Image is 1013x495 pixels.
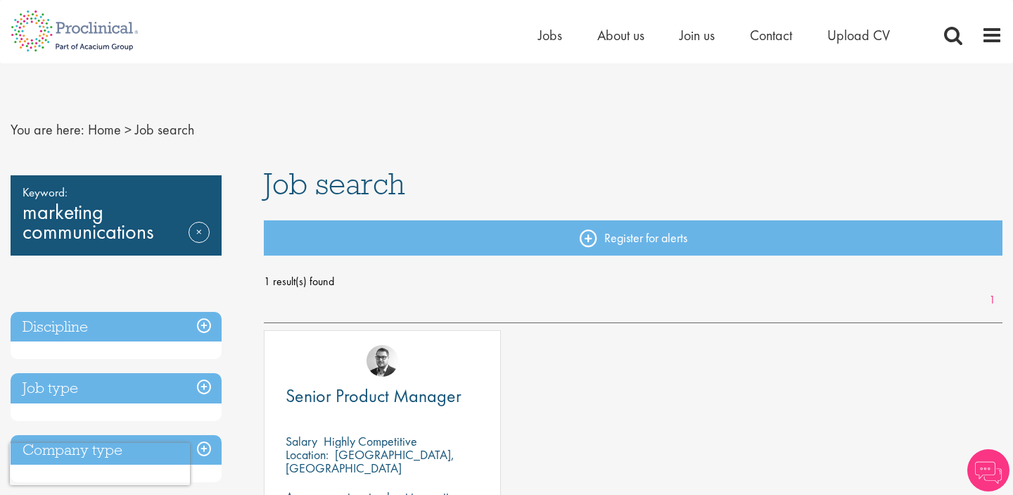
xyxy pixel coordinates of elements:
[750,26,792,44] a: Contact
[286,387,479,405] a: Senior Product Manager
[680,26,715,44] a: Join us
[189,222,210,263] a: Remove
[982,292,1002,308] a: 1
[11,373,222,403] h3: Job type
[88,120,121,139] a: breadcrumb link
[286,433,317,449] span: Salary
[264,165,405,203] span: Job search
[286,384,461,408] span: Senior Product Manager
[11,120,84,139] span: You are here:
[967,449,1009,491] img: Chatbot
[135,120,194,139] span: Job search
[286,446,454,476] p: [GEOGRAPHIC_DATA], [GEOGRAPHIC_DATA]
[597,26,644,44] a: About us
[125,120,132,139] span: >
[11,175,222,256] div: marketing communications
[827,26,890,44] a: Upload CV
[264,220,1002,256] a: Register for alerts
[286,446,329,463] span: Location:
[367,345,398,377] img: Niklas Kaminski
[11,435,222,465] h3: Company type
[324,433,417,449] p: Highly Competitive
[10,443,190,485] iframe: reCAPTCHA
[23,182,210,202] span: Keyword:
[538,26,562,44] a: Jobs
[264,271,1002,292] span: 1 result(s) found
[11,312,222,342] h3: Discipline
